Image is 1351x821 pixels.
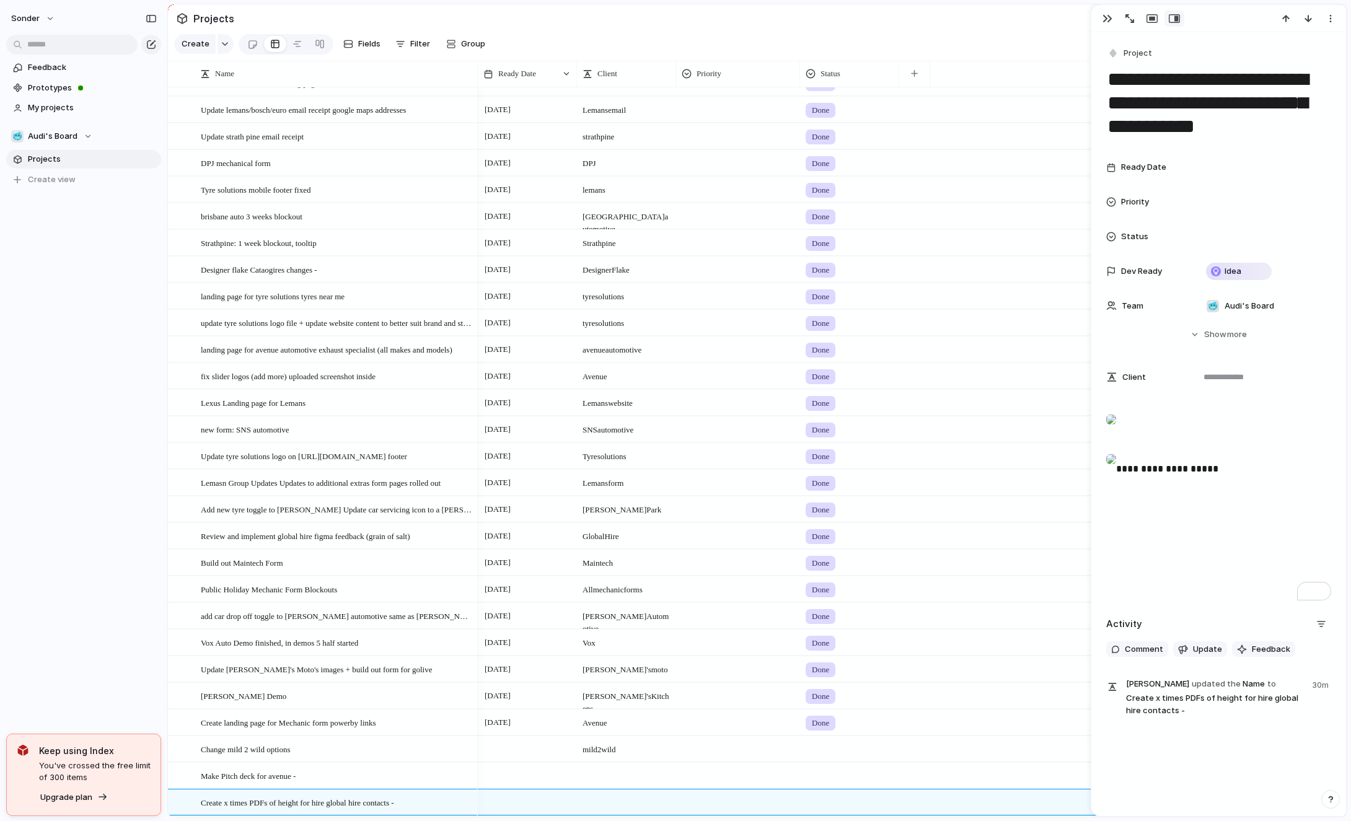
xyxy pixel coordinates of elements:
[201,635,358,649] span: Vox Auto Demo finished, in demos 5 half started
[201,395,306,410] span: Lexus Landing page for Lemans
[201,315,473,330] span: update tyre solutions logo file + update website content to better suit brand and store locations
[11,12,40,25] span: sonder
[201,102,406,116] span: Update lemans/bosch/euro email receipt google maps addresses
[1225,265,1241,278] span: Idea
[201,289,345,303] span: landing page for tyre solutions tyres near me
[1232,641,1295,657] button: Feedback
[578,97,675,116] span: Lemans email
[1193,643,1222,656] span: Update
[28,173,76,186] span: Create view
[578,604,675,635] span: [PERSON_NAME] Automotive
[39,744,151,757] span: Keep using Index
[578,710,675,729] span: Avenue
[461,38,485,50] span: Group
[1121,230,1148,243] span: Status
[812,344,829,356] span: Done
[1125,643,1163,656] span: Comment
[201,608,473,623] span: add car drop off toggle to [PERSON_NAME] automotive same as [PERSON_NAME] stay overnight for cale...
[201,582,337,596] span: Public Holiday Mechanic Form Blockouts
[812,637,829,649] span: Done
[201,262,317,276] span: Designer flake Cataogires changes -
[482,449,514,463] span: [DATE]
[1225,300,1274,312] span: Audi's Board
[1122,300,1143,312] span: Team
[812,530,829,543] span: Done
[1267,678,1276,690] span: to
[1106,617,1142,631] h2: Activity
[578,470,675,490] span: Lemans form
[37,789,112,806] button: Upgrade plan
[482,422,514,437] span: [DATE]
[482,635,514,650] span: [DATE]
[6,79,161,97] a: Prototypes
[812,184,829,196] span: Done
[578,630,675,649] span: Vox
[1106,407,1331,599] div: To enrich screen reader interactions, please activate Accessibility in Grammarly extension settings
[812,690,829,703] span: Done
[578,444,675,463] span: Tyre solutions
[201,209,302,223] span: brisbane auto 3 weeks blockout
[201,129,304,143] span: Update strath pine email receipt
[1204,328,1226,341] span: Show
[482,502,514,517] span: [DATE]
[1126,677,1305,716] span: Name Create x times PDFs of height for hire global hire contacts -
[358,38,381,50] span: Fields
[482,156,514,170] span: [DATE]
[812,450,829,463] span: Done
[6,58,161,77] a: Feedback
[812,584,829,596] span: Done
[578,497,675,516] span: [PERSON_NAME] Park
[697,68,721,80] span: Priority
[201,795,394,809] span: Create x times PDFs of height for hire global hire contacts -
[578,390,675,410] span: Lemans website
[201,662,432,676] span: Update [PERSON_NAME]'s Moto's images + build out form for golive
[578,124,675,143] span: strathpine
[28,130,77,143] span: Audi's Board
[578,577,675,596] span: All mechanic forms
[482,582,514,597] span: [DATE]
[1121,265,1162,278] span: Dev Ready
[6,9,61,29] button: sonder
[201,768,296,783] span: Make Pitch deck for avenue -
[201,449,407,463] span: Update tyre solutions logo on [URL][DOMAIN_NAME] footer
[578,417,675,436] span: SNS automotive
[578,524,675,543] span: Global Hire
[201,688,286,703] span: [PERSON_NAME] Demo
[1252,643,1290,656] span: Feedback
[482,182,514,197] span: [DATE]
[40,791,92,804] span: Upgrade plan
[39,760,151,784] span: You've crossed the free limit of 300 items
[812,371,829,383] span: Done
[578,683,675,715] span: [PERSON_NAME]'s Kitchens
[390,34,435,54] button: Filter
[812,717,829,729] span: Done
[6,99,161,117] a: My projects
[1121,161,1166,173] span: Ready Date
[812,557,829,569] span: Done
[182,38,209,50] span: Create
[1106,641,1168,657] button: Comment
[28,102,157,114] span: My projects
[482,395,514,410] span: [DATE]
[191,7,237,30] span: Projects
[821,68,840,80] span: Status
[6,150,161,169] a: Projects
[812,291,829,303] span: Done
[812,664,829,676] span: Done
[597,68,617,80] span: Client
[201,342,452,356] span: landing page for avenue automotive exhaust specialist (all makes and models)
[812,477,829,490] span: Done
[482,235,514,250] span: [DATE]
[201,502,473,516] span: Add new tyre toggle to [PERSON_NAME] Update car servicing icon to a [PERSON_NAME] Make trye ‘’tyr...
[201,529,410,543] span: Review and implement global hire figma feedback (grain of salt)
[812,317,829,330] span: Done
[28,61,157,74] span: Feedback
[201,555,283,569] span: Build out Maintech Form
[812,397,829,410] span: Done
[812,424,829,436] span: Done
[201,475,441,490] span: Lemasn Group Updates Updates to additional extras form pages rolled out
[6,170,161,189] button: Create view
[812,264,829,276] span: Done
[482,342,514,357] span: [DATE]
[215,68,234,80] span: Name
